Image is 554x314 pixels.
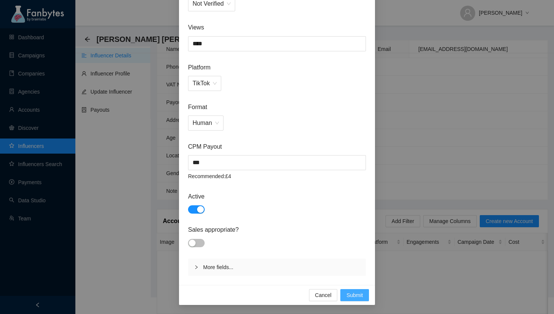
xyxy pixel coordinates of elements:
[188,192,366,201] span: Active
[194,265,199,269] span: right
[346,291,363,299] span: Submit
[340,289,369,301] button: Submit
[193,116,219,130] span: Human
[188,102,366,112] span: Format
[188,142,366,151] span: CPM Payout
[315,291,332,299] span: Cancel
[188,63,366,72] span: Platform
[193,76,217,91] span: TikTok
[188,259,366,276] div: More fields...
[309,289,338,301] button: Cancel
[188,23,366,32] span: Views
[188,225,366,234] span: Sales appropriate?
[203,263,360,271] span: More fields...
[188,172,366,180] article: Recommended: £4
